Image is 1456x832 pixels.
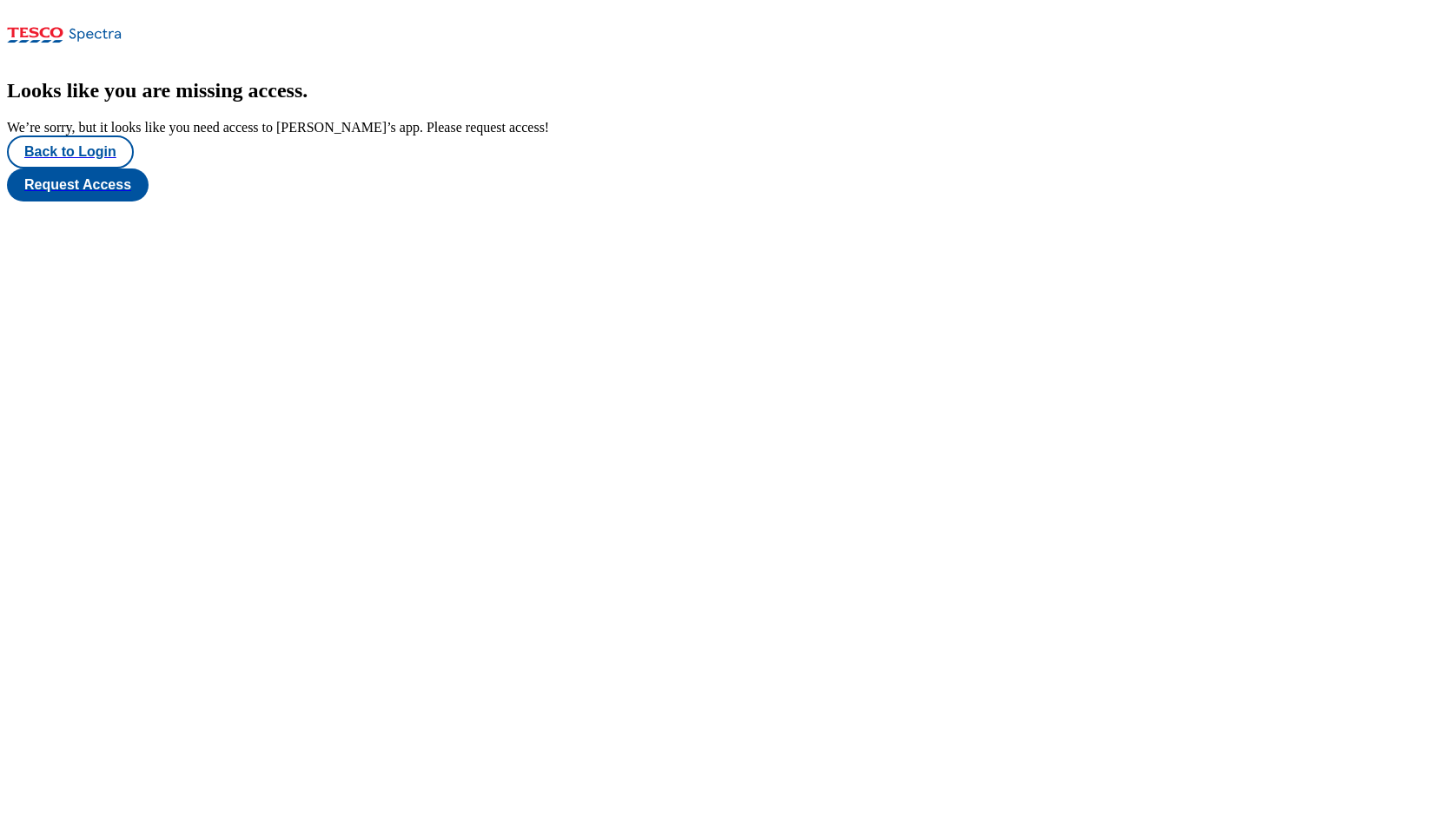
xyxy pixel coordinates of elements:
span: . [302,79,308,102]
div: We’re sorry, but it looks like you need access to [PERSON_NAME]’s app. Please request access! [7,120,1449,135]
a: Back to Login [7,135,1449,168]
h2: Looks like you are missing access [7,79,1449,102]
button: Back to Login [7,135,134,168]
button: Request Access [7,168,149,201]
a: Request Access [7,168,1449,201]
